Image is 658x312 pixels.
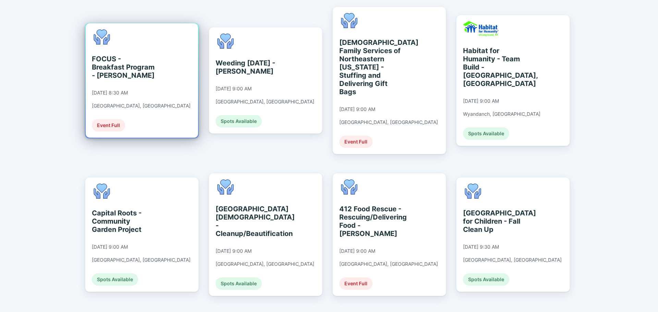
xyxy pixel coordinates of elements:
[463,209,526,234] div: [GEOGRAPHIC_DATA] for Children - Fall Clean Up
[463,98,499,104] div: [DATE] 9:00 AM
[339,261,438,267] div: [GEOGRAPHIC_DATA], [GEOGRAPHIC_DATA]
[92,244,128,250] div: [DATE] 9:00 AM
[463,47,526,88] div: Habitat for Humanity - Team Build - [GEOGRAPHIC_DATA], [GEOGRAPHIC_DATA]
[216,205,278,238] div: [GEOGRAPHIC_DATA][DEMOGRAPHIC_DATA] - Cleanup/Beautification
[463,273,509,286] div: Spots Available
[463,244,499,250] div: [DATE] 9:30 AM
[339,248,375,254] div: [DATE] 9:00 AM
[92,273,138,286] div: Spots Available
[463,127,509,140] div: Spots Available
[339,136,373,148] div: Event Full
[339,106,375,112] div: [DATE] 9:00 AM
[339,119,438,125] div: [GEOGRAPHIC_DATA], [GEOGRAPHIC_DATA]
[92,209,155,234] div: Capital Roots - Community Garden Project
[92,119,125,132] div: Event Full
[216,248,252,254] div: [DATE] 9:00 AM
[216,115,262,127] div: Spots Available
[463,257,562,263] div: [GEOGRAPHIC_DATA], [GEOGRAPHIC_DATA]
[216,59,278,75] div: Weeding [DATE] - [PERSON_NAME]
[216,261,314,267] div: [GEOGRAPHIC_DATA], [GEOGRAPHIC_DATA]
[339,38,402,96] div: [DEMOGRAPHIC_DATA] Family Services of Northeastern [US_STATE] - Stuffing and Delivering Gift Bags
[92,55,155,79] div: FOCUS - Breakfast Program - [PERSON_NAME]
[216,99,314,105] div: [GEOGRAPHIC_DATA], [GEOGRAPHIC_DATA]
[216,277,262,290] div: Spots Available
[216,86,252,92] div: [DATE] 9:00 AM
[339,205,402,238] div: 412 Food Rescue - Rescuing/Delivering Food - [PERSON_NAME]
[463,111,540,117] div: Wyandanch, [GEOGRAPHIC_DATA]
[92,257,191,263] div: [GEOGRAPHIC_DATA], [GEOGRAPHIC_DATA]
[92,103,191,109] div: [GEOGRAPHIC_DATA], [GEOGRAPHIC_DATA]
[339,277,373,290] div: Event Full
[92,90,128,96] div: [DATE] 8:30 AM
